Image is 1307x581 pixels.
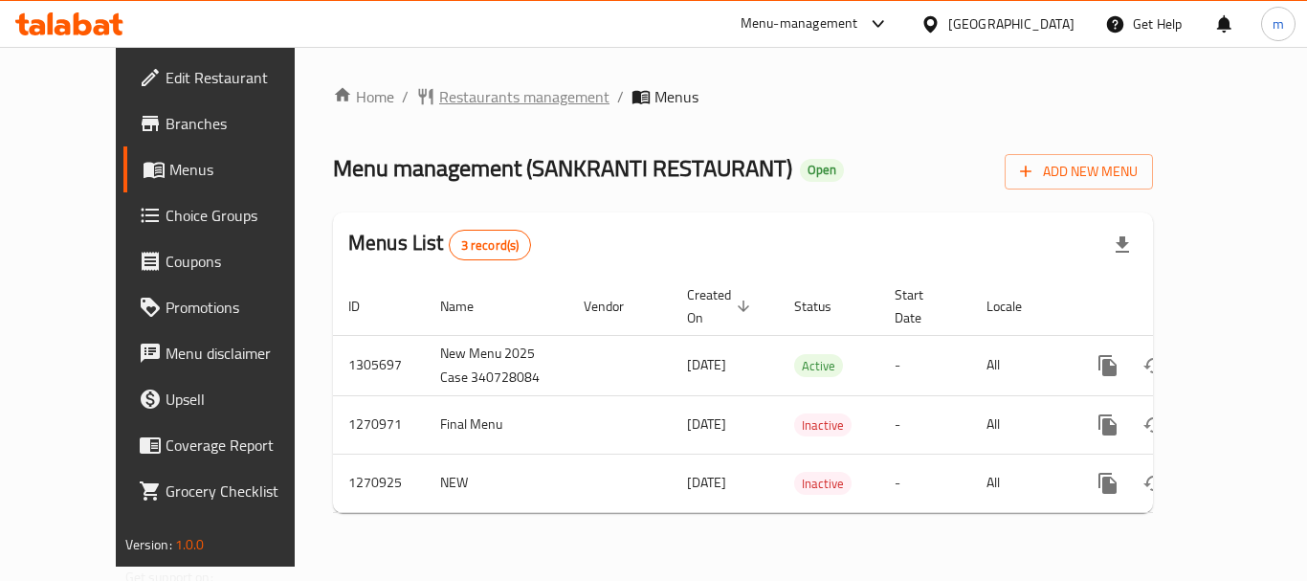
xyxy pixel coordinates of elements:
[333,335,425,395] td: 1305697
[333,454,425,512] td: 1270925
[440,295,498,318] span: Name
[175,532,205,557] span: 1.0.0
[123,422,334,468] a: Coverage Report
[450,236,531,255] span: 3 record(s)
[166,250,319,273] span: Coupons
[1273,13,1284,34] span: m
[1070,278,1284,336] th: Actions
[333,85,394,108] a: Home
[1005,154,1153,190] button: Add New Menu
[617,85,624,108] li: /
[1131,343,1177,389] button: Change Status
[123,468,334,514] a: Grocery Checklist
[425,395,568,454] td: Final Menu
[1085,402,1131,448] button: more
[123,101,334,146] a: Branches
[986,295,1047,318] span: Locale
[123,330,334,376] a: Menu disclaimer
[971,395,1070,454] td: All
[123,192,334,238] a: Choice Groups
[333,395,425,454] td: 1270971
[333,146,792,190] span: Menu management ( SANKRANTI RESTAURANT )
[879,335,971,395] td: -
[166,342,319,365] span: Menu disclaimer
[794,414,852,436] span: Inactive
[425,454,568,512] td: NEW
[794,472,852,495] div: Inactive
[1131,402,1177,448] button: Change Status
[123,238,334,284] a: Coupons
[741,12,858,35] div: Menu-management
[879,454,971,512] td: -
[800,162,844,178] span: Open
[166,296,319,319] span: Promotions
[1020,160,1138,184] span: Add New Menu
[166,112,319,135] span: Branches
[794,473,852,495] span: Inactive
[123,146,334,192] a: Menus
[794,295,856,318] span: Status
[166,388,319,411] span: Upsell
[166,66,319,89] span: Edit Restaurant
[794,355,843,377] span: Active
[1085,343,1131,389] button: more
[687,412,726,436] span: [DATE]
[169,158,319,181] span: Menus
[166,204,319,227] span: Choice Groups
[971,454,1070,512] td: All
[425,335,568,395] td: New Menu 2025 Case 340728084
[123,376,334,422] a: Upsell
[948,13,1074,34] div: [GEOGRAPHIC_DATA]
[439,85,609,108] span: Restaurants management
[402,85,409,108] li: /
[1099,222,1145,268] div: Export file
[1085,460,1131,506] button: more
[971,335,1070,395] td: All
[687,283,756,329] span: Created On
[123,55,334,101] a: Edit Restaurant
[333,85,1153,108] nav: breadcrumb
[166,434,319,457] span: Coverage Report
[584,295,649,318] span: Vendor
[348,295,385,318] span: ID
[879,395,971,454] td: -
[348,229,531,260] h2: Menus List
[333,278,1284,513] table: enhanced table
[687,352,726,377] span: [DATE]
[794,413,852,436] div: Inactive
[125,532,172,557] span: Version:
[895,283,948,329] span: Start Date
[687,470,726,495] span: [DATE]
[1131,460,1177,506] button: Change Status
[794,354,843,377] div: Active
[123,284,334,330] a: Promotions
[800,159,844,182] div: Open
[166,480,319,503] span: Grocery Checklist
[654,85,698,108] span: Menus
[416,85,609,108] a: Restaurants management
